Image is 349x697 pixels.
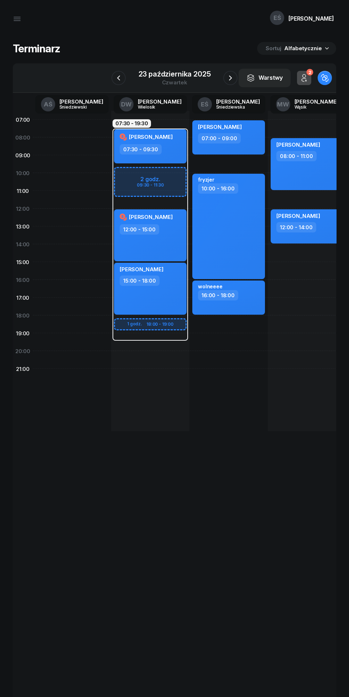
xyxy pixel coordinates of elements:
[138,99,182,104] div: [PERSON_NAME]
[13,164,33,182] div: 10:00
[13,218,33,235] div: 13:00
[266,45,283,52] span: Sortuj
[59,105,94,109] div: Śniedziewski
[198,177,214,183] div: fryzjer
[246,74,283,82] div: Warstwy
[120,224,159,235] div: 12:00 - 15:00
[129,133,173,140] span: [PERSON_NAME]
[139,80,211,85] div: czwartek
[13,235,33,253] div: 14:00
[13,289,33,306] div: 17:00
[216,99,260,104] div: [PERSON_NAME]
[198,283,223,289] div: wolneeee
[13,200,33,218] div: 12:00
[257,42,336,55] button: Sortuj Alfabetycznie
[276,141,320,148] span: [PERSON_NAME]
[13,324,33,342] div: 19:00
[288,16,334,21] div: [PERSON_NAME]
[139,70,211,78] div: 23 października 2025
[13,253,33,271] div: 15:00
[270,95,344,114] a: MW[PERSON_NAME]Wąsik
[35,95,109,114] a: AŚ[PERSON_NAME]Śniedziewski
[13,360,33,378] div: 21:00
[198,183,238,194] div: 10:00 - 16:00
[114,95,187,114] a: DW[PERSON_NAME]Wielosik
[120,276,160,286] div: 15:00 - 18:00
[216,105,250,109] div: Śniedziewska
[198,124,242,130] span: [PERSON_NAME]
[277,101,289,108] span: MW
[138,105,172,109] div: Wielosik
[13,342,33,360] div: 20:00
[13,271,33,289] div: 16:00
[13,111,33,129] div: 07:00
[276,213,320,219] span: [PERSON_NAME]
[274,15,281,21] span: EŚ
[306,69,313,75] div: 2
[59,99,103,104] div: [PERSON_NAME]
[13,306,33,324] div: 18:00
[276,222,316,232] div: 12:00 - 14:00
[276,151,317,161] div: 08:00 - 11:00
[13,182,33,200] div: 11:00
[192,95,266,114] a: EŚ[PERSON_NAME]Śniedziewska
[129,214,173,220] span: [PERSON_NAME]
[13,42,60,55] h1: Terminarz
[239,69,291,87] button: Warstwy
[120,144,162,154] div: 07:30 - 09:30
[284,45,322,52] span: Alfabetycznie
[297,71,311,85] button: 2
[295,105,329,109] div: Wąsik
[13,146,33,164] div: 09:00
[120,266,163,273] span: [PERSON_NAME]
[121,101,132,108] span: DW
[198,133,241,143] div: 07:00 - 09:00
[295,99,338,104] div: [PERSON_NAME]
[198,290,238,300] div: 16:00 - 18:00
[13,129,33,146] div: 08:00
[44,101,52,108] span: AŚ
[201,101,208,108] span: EŚ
